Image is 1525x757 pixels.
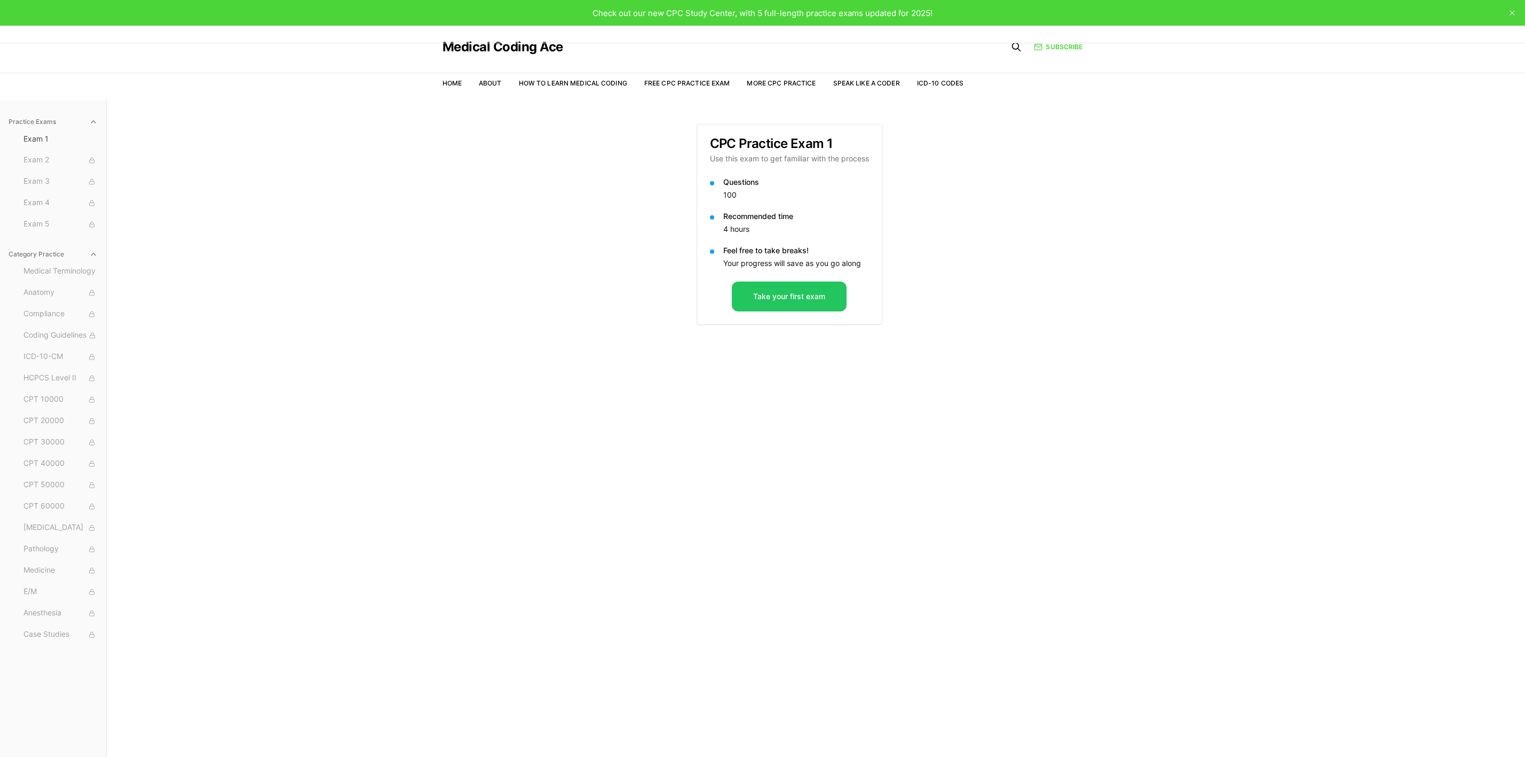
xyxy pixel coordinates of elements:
button: E/M [19,583,102,600]
span: Exam 2 [23,154,98,166]
span: Pathology [23,543,98,555]
h3: CPC Practice Exam 1 [710,137,869,150]
a: Subscribe [1034,42,1082,52]
button: Take your first exam [732,282,847,311]
p: Recommended time [723,211,869,222]
span: Anesthesia [23,607,98,619]
button: Practice Exams [4,113,102,130]
button: Exam 4 [19,194,102,212]
span: Exam 1 [23,134,98,144]
span: CPT 40000 [23,458,98,470]
button: HCPCS Level II [19,370,102,387]
a: ICD-10 Codes [917,79,963,87]
span: CPT 60000 [23,501,98,512]
button: Category Practice [4,246,102,263]
span: CPT 10000 [23,394,98,405]
button: CPT 20000 [19,412,102,430]
p: 4 hours [723,224,869,235]
a: Home [443,79,462,87]
button: CPT 10000 [19,391,102,408]
span: Case Studies [23,629,98,641]
span: HCPCS Level II [23,372,98,384]
button: Coding Guidelines [19,327,102,344]
span: Anatomy [23,287,98,299]
button: Anatomy [19,284,102,301]
span: Coding Guidelines [23,330,98,341]
span: Exam 3 [23,176,98,188]
button: [MEDICAL_DATA] [19,519,102,536]
a: Medical Coding Ace [443,41,563,53]
span: Check out our new CPC Study Center, with 5 full-length practice exams updated for 2025! [592,8,933,18]
span: ICD-10-CM [23,351,98,363]
button: Anesthesia [19,605,102,622]
span: CPT 20000 [23,415,98,427]
span: Medical Terminology [23,266,98,277]
button: ICD-10-CM [19,348,102,365]
button: CPT 60000 [19,498,102,515]
span: [MEDICAL_DATA] [23,522,98,534]
button: Exam 2 [19,152,102,169]
span: Medicine [23,565,98,576]
button: Exam 1 [19,130,102,147]
button: Pathology [19,541,102,558]
a: Free CPC Practice Exam [644,79,730,87]
p: 100 [723,190,869,200]
button: CPT 30000 [19,434,102,451]
a: Speak Like a Coder [833,79,900,87]
span: E/M [23,586,98,598]
button: Compliance [19,306,102,323]
a: How to Learn Medical Coding [519,79,627,87]
span: Compliance [23,308,98,320]
button: close [1504,4,1521,21]
p: Questions [723,177,869,188]
p: Feel free to take breaks! [723,245,869,256]
button: CPT 40000 [19,455,102,472]
a: About [479,79,502,87]
span: CPT 30000 [23,436,98,448]
button: Case Studies [19,626,102,643]
span: CPT 50000 [23,479,98,491]
button: Exam 5 [19,216,102,233]
button: CPT 50000 [19,477,102,494]
p: Use this exam to get familiar with the process [710,153,869,164]
span: Exam 5 [23,218,98,230]
span: Exam 4 [23,197,98,209]
p: Your progress will save as you go along [723,258,869,269]
button: Medical Terminology [19,263,102,280]
button: Exam 3 [19,173,102,190]
a: More CPC Practice [747,79,816,87]
button: Medicine [19,562,102,579]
